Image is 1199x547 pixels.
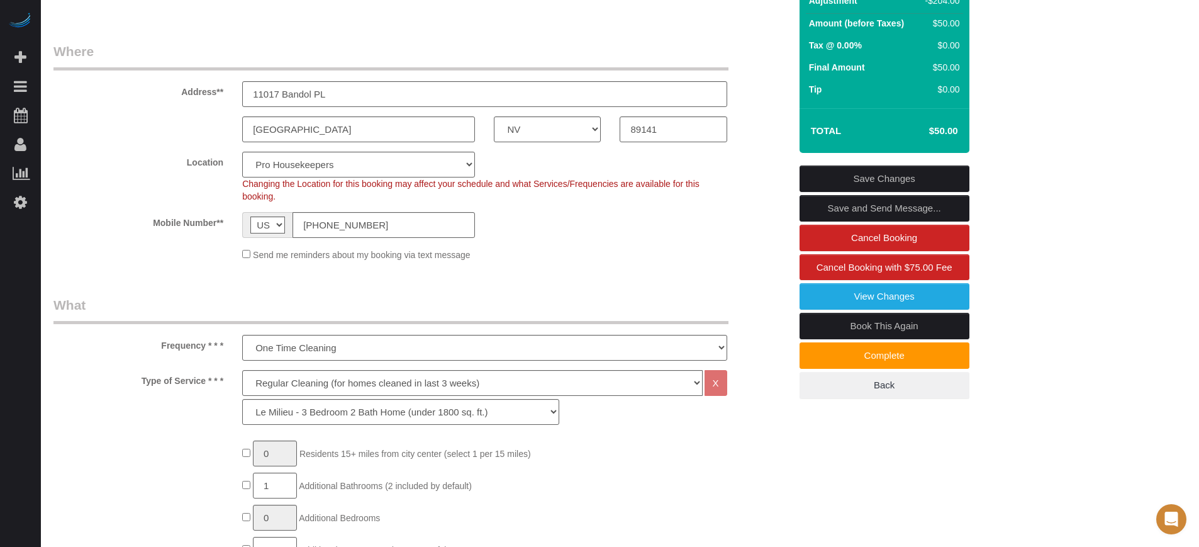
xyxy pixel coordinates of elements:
[809,61,865,74] label: Final Amount
[800,254,969,281] a: Cancel Booking with $75.00 Fee
[809,83,822,96] label: Tip
[44,152,233,169] label: Location
[620,116,727,142] input: Zip Code**
[299,481,472,491] span: Additional Bathrooms (2 included by default)
[53,42,728,70] legend: Where
[921,61,960,74] div: $50.00
[53,296,728,324] legend: What
[800,313,969,339] a: Book This Again
[800,195,969,222] a: Save and Send Message...
[8,13,33,30] img: Automaid Logo
[811,125,842,136] strong: Total
[44,335,233,352] label: Frequency * * *
[44,212,233,229] label: Mobile Number**
[1156,504,1186,534] div: Open Intercom Messenger
[242,179,700,201] span: Changing the Location for this booking may affect your schedule and what Services/Frequencies are...
[253,250,471,260] span: Send me reminders about my booking via text message
[809,39,862,52] label: Tax @ 0.00%
[800,283,969,310] a: View Changes
[299,449,531,459] span: Residents 15+ miles from city center (select 1 per 15 miles)
[921,17,960,30] div: $50.00
[800,225,969,251] a: Cancel Booking
[44,370,233,387] label: Type of Service * * *
[921,83,960,96] div: $0.00
[921,39,960,52] div: $0.00
[817,262,952,273] span: Cancel Booking with $75.00 Fee
[293,212,475,238] input: Mobile Number**
[891,126,957,137] h4: $50.00
[800,372,969,398] a: Back
[299,513,380,523] span: Additional Bedrooms
[800,342,969,369] a: Complete
[809,17,904,30] label: Amount (before Taxes)
[800,166,969,192] a: Save Changes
